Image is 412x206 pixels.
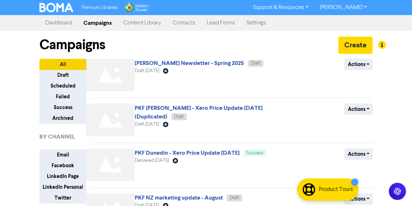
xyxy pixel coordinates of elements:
button: Actions [344,149,373,160]
span: BY CHANNEL [39,132,75,141]
span: Draft [174,114,184,119]
a: PKF NZ marketing update - August [135,194,223,201]
h1: Campaigns [39,37,105,53]
img: Not found [86,149,135,181]
a: [PERSON_NAME] Newsletter - Spring 2025 [135,60,244,67]
a: Lead Forms [201,16,241,30]
button: Actions [344,193,373,205]
a: Campaigns [78,16,118,30]
button: Create [338,37,373,54]
button: Success [39,102,86,113]
iframe: Chat Widget [376,172,412,206]
button: Actions [344,104,373,115]
a: Settings [241,16,272,30]
a: PKF [PERSON_NAME] - Xero Price Update [DATE] (Duplicated) [135,104,263,120]
span: Draft [DATE] [135,69,159,73]
button: Failed [39,91,86,102]
span: Draft [251,61,260,66]
button: Email [39,149,86,160]
button: LinkedIn Personal [39,182,86,193]
button: LinkedIn Page [39,171,86,182]
img: BOMA Logo [39,3,73,12]
button: Scheduled [39,80,86,92]
span: Draft [230,196,239,200]
button: Draft [39,70,86,81]
button: Actions [344,59,373,70]
button: All [39,59,86,70]
span: Draft [DATE] [135,122,159,127]
a: [PERSON_NAME] [314,2,373,13]
span: Delivered [DATE] [135,158,169,163]
button: Facebook [39,160,86,171]
span: Premium Libraries: [82,5,118,10]
img: Wolters Kluwer [124,3,148,12]
a: PKF Dunedin - Xero Price Update [DATE] [135,149,240,156]
span: Success [246,151,263,155]
img: Not found [86,104,135,136]
a: Support & Resources [247,2,314,13]
a: Dashboard [39,16,78,30]
button: Archived [39,113,86,124]
button: Twitter [39,192,86,203]
a: Contacts [167,16,201,30]
img: Not found [86,59,135,91]
a: Content Library [118,16,167,30]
